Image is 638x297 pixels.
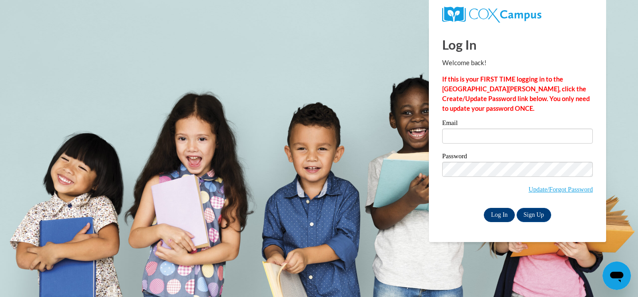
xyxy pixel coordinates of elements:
[442,7,593,23] a: COX Campus
[517,208,551,222] a: Sign Up
[442,35,593,54] h1: Log In
[484,208,515,222] input: Log In
[442,75,590,112] strong: If this is your FIRST TIME logging in to the [GEOGRAPHIC_DATA][PERSON_NAME], click the Create/Upd...
[442,7,541,23] img: COX Campus
[442,58,593,68] p: Welcome back!
[442,153,593,162] label: Password
[442,120,593,129] label: Email
[529,186,593,193] a: Update/Forgot Password
[603,262,631,290] iframe: Button to launch messaging window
